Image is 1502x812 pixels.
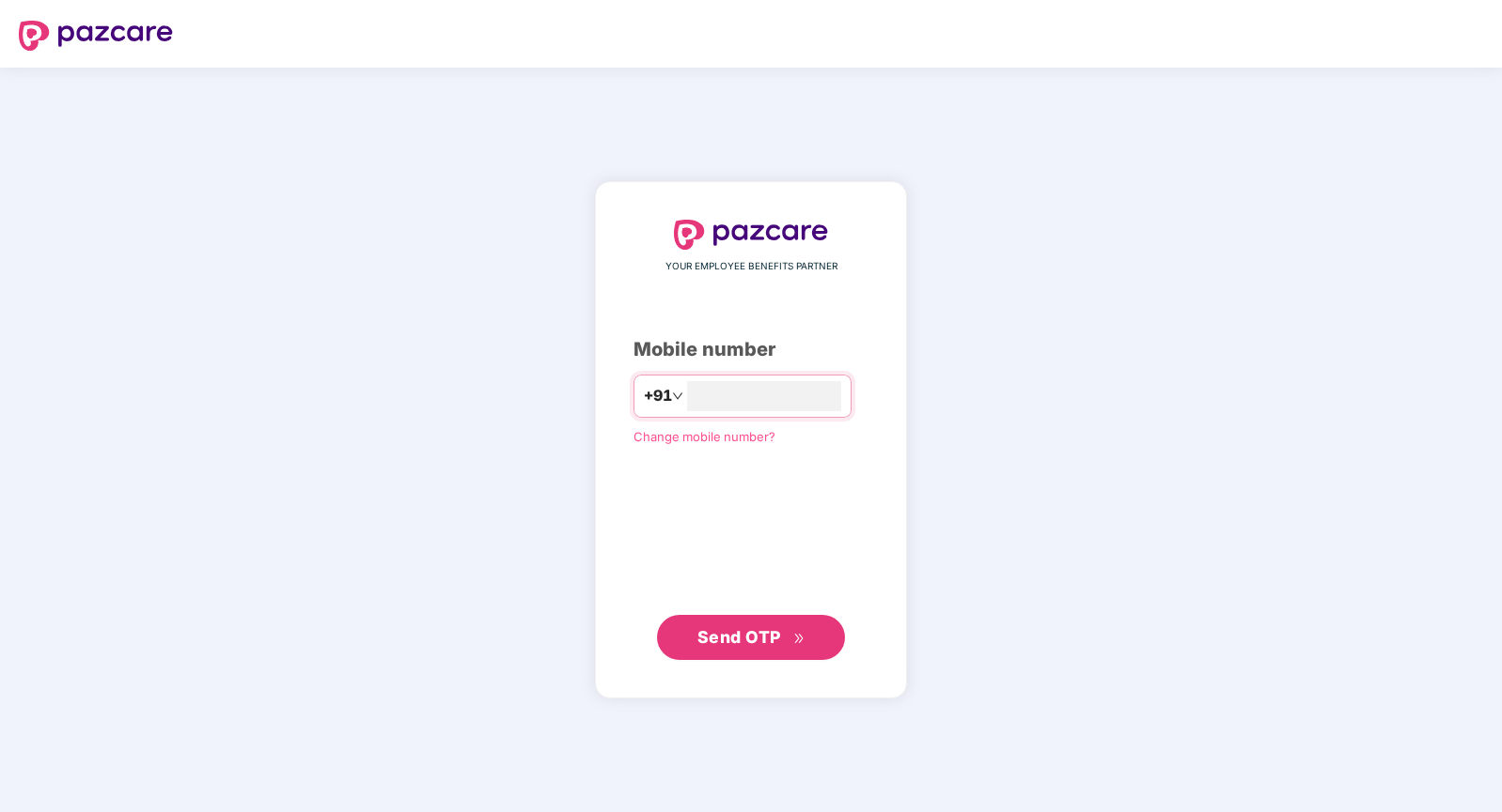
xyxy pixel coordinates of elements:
img: logo [19,21,173,51]
a: Change mobile number? [634,429,775,444]
span: Send OTP [697,627,781,647]
span: +91 [644,384,672,407]
span: YOUR EMPLOYEE BENEFITS PARTNER [665,259,837,274]
button: Send OTPdouble-right [657,615,845,660]
span: double-right [793,633,806,645]
div: Mobile number [634,335,868,364]
img: logo [674,220,828,250]
span: down [672,391,683,402]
